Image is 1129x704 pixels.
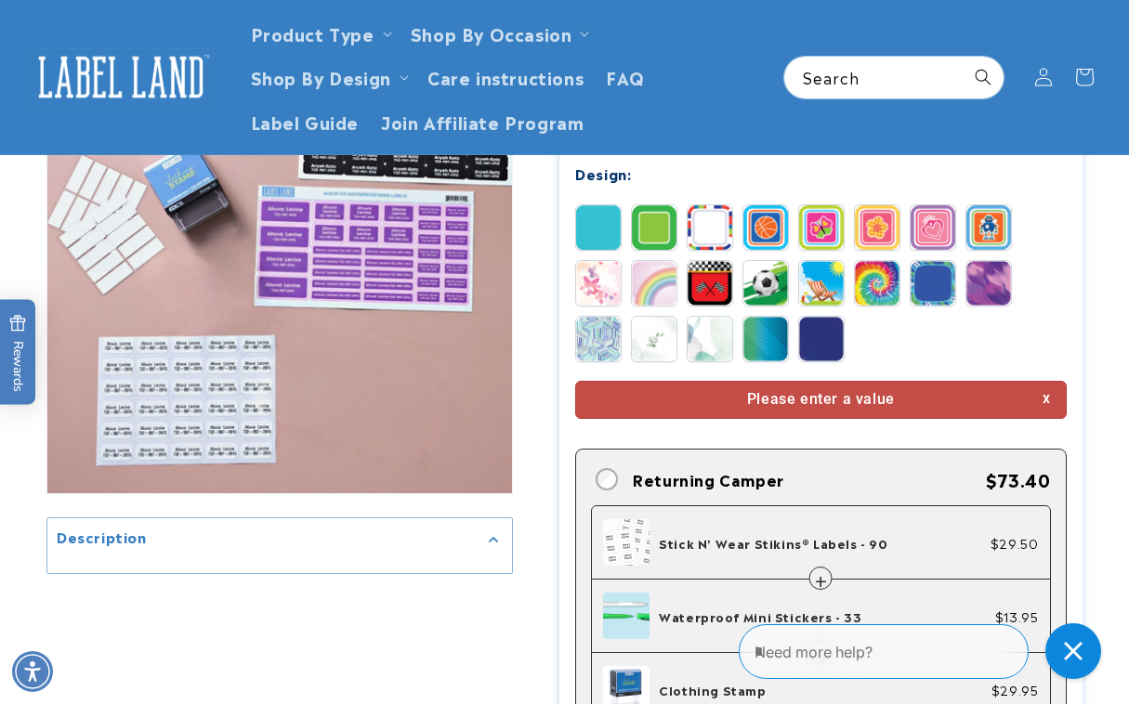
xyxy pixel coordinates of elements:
span: $13.95 [995,606,1039,627]
input: Returning Camper $73.40 Stick N' Wear Stikins® Labels - 90 Stick N' Wear Stikins® Labels - 90 $29... [596,468,618,490]
span: $29.95 [991,679,1039,700]
img: Stripes [688,205,732,250]
summary: Description [47,518,512,560]
a: Shop By Design [251,64,391,89]
img: Strokes [911,261,955,306]
a: Product Type [251,20,374,46]
img: Watercolor [688,317,732,361]
span: Shop By Occasion [411,22,572,44]
img: Geo [576,317,621,361]
span: Join Affiliate Program [381,111,584,132]
summary: Product Type [240,11,400,55]
span: $29.50 [991,532,1039,554]
img: Solid [576,205,621,250]
img: Soccer [743,261,788,306]
h2: Description [57,528,147,546]
span: Waterproof Mini Stickers - 33 [659,607,861,625]
img: Abstract Butterfly [576,261,621,306]
a: Label Guide [240,99,371,143]
span: Care instructions [427,66,584,87]
a: FAQ [595,55,656,98]
label: Design: [575,163,631,184]
button: Search [963,57,1004,98]
img: Summer [799,261,844,306]
span: Rewards [9,315,27,392]
iframe: Sign Up via Text for Offers [15,555,235,611]
a: Label Land [21,41,221,112]
span: Clothing Stamp [659,681,766,698]
img: Rainbow [632,261,676,306]
media-gallery: Gallery Viewer [46,28,513,574]
div: Please enter a value [575,381,1066,419]
img: Robot [966,205,1011,250]
img: Stick N' Wear Stikins® Labels - 90 [603,519,650,566]
img: Flower [855,205,899,250]
img: Race Car [688,261,732,306]
div: Returning Camper [633,466,784,493]
a: Join Affiliate Program [370,99,595,143]
img: Tie Dye [855,261,899,306]
img: Basketball [743,205,788,250]
summary: Shop By Design [240,55,416,98]
img: Princess [911,205,955,250]
img: Triangles [799,317,844,361]
img: Brush [966,261,1011,306]
img: Border [632,205,676,250]
img: Gradient [743,317,788,361]
img: Butterfly [799,205,844,250]
summary: Shop By Occasion [400,11,597,55]
span: FAQ [606,66,645,87]
img: Leaf [632,317,676,361]
iframe: Gorgias Floating Chat [739,617,1110,685]
img: Label Land [28,48,214,106]
div: Accessibility Menu [12,651,53,692]
img: Waterproof Mini Stickers - 33 [603,593,650,639]
span: Label Guide [251,111,360,132]
a: Care instructions [416,55,595,98]
span: $73.40 [986,464,1051,494]
span: Stick N' Wear Stikins® Labels - 90 [659,534,887,552]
